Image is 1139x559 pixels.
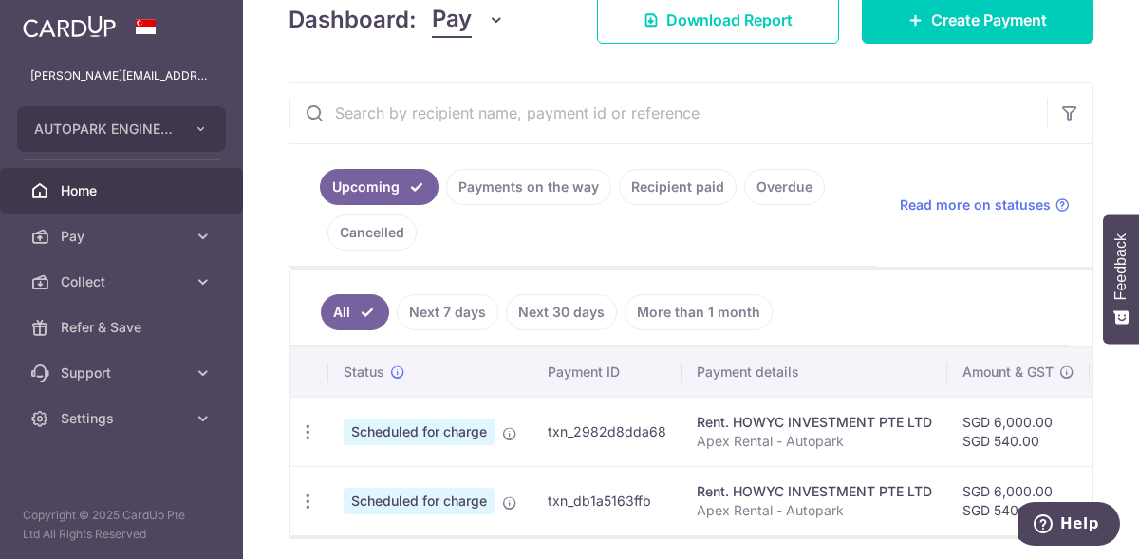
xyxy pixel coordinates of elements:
iframe: Opens a widget where you can find more information [1018,502,1120,550]
td: txn_db1a5163ffb [532,466,682,535]
button: AUTOPARK ENGINEERING TRADING PTE. LTD. [17,106,226,152]
p: [PERSON_NAME][EMAIL_ADDRESS][DOMAIN_NAME] [30,66,213,85]
span: AUTOPARK ENGINEERING TRADING PTE. LTD. [34,120,175,139]
span: Status [344,363,384,382]
span: Pay [61,227,186,246]
a: Overdue [744,169,825,205]
span: Download Report [666,9,793,31]
img: CardUp [23,15,116,38]
span: Scheduled for charge [344,419,495,445]
span: Refer & Save [61,318,186,337]
a: Cancelled [327,214,417,251]
a: Next 30 days [506,294,617,330]
span: Read more on statuses [900,196,1051,214]
th: Payment details [682,347,947,397]
div: Rent. HOWYC INVESTMENT PTE LTD [697,482,932,501]
a: All [321,294,389,330]
span: Home [61,181,186,200]
span: Create Payment [931,9,1047,31]
p: Apex Rental - Autopark [697,432,932,451]
td: SGD 6,000.00 SGD 540.00 [947,397,1090,466]
a: Upcoming [320,169,439,205]
a: Recipient paid [619,169,737,205]
p: Apex Rental - Autopark [697,501,932,520]
a: Next 7 days [397,294,498,330]
span: Feedback [1112,233,1130,300]
input: Search by recipient name, payment id or reference [289,83,1047,143]
th: Payment ID [532,347,682,397]
span: Settings [61,409,186,428]
div: Rent. HOWYC INVESTMENT PTE LTD [697,413,932,432]
a: Payments on the way [446,169,611,205]
a: More than 1 month [625,294,773,330]
a: Read more on statuses [900,196,1070,214]
span: Amount & GST [962,363,1054,382]
h4: Dashboard: [289,3,417,37]
span: Support [61,363,186,382]
td: txn_2982d8dda68 [532,397,682,466]
button: Pay [432,2,505,38]
td: SGD 6,000.00 SGD 540.00 [947,466,1090,535]
span: Collect [61,272,186,291]
button: Feedback - Show survey [1103,214,1139,344]
span: Scheduled for charge [344,488,495,514]
span: Pay [432,2,472,38]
